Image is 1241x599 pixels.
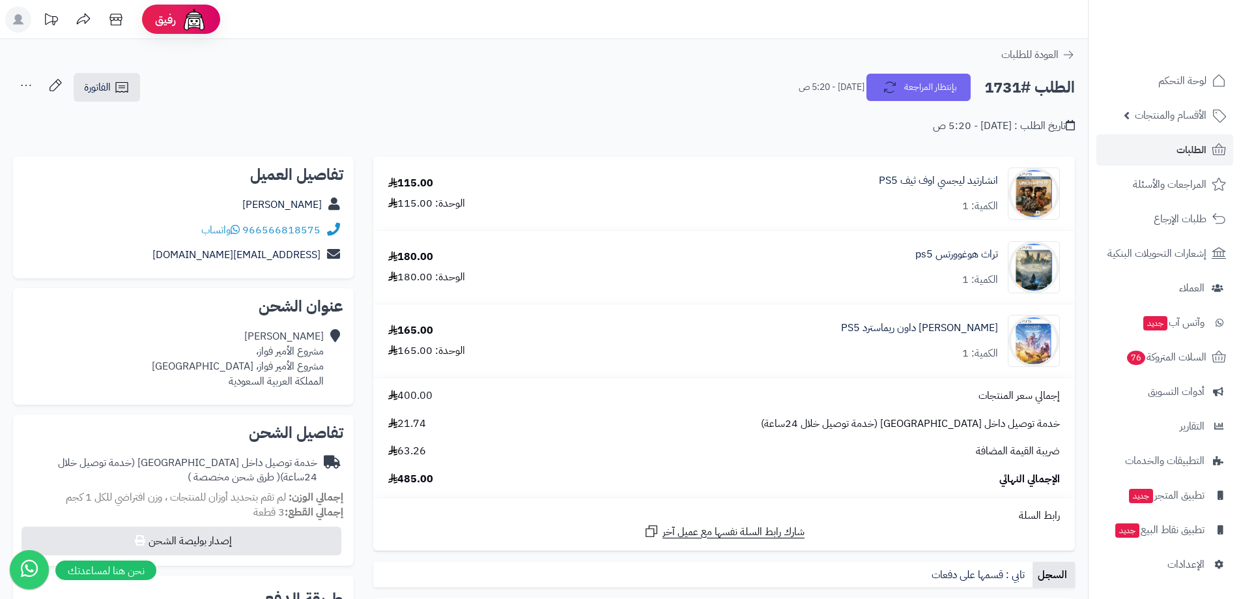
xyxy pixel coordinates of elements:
span: جديد [1115,523,1139,538]
div: الكمية: 1 [962,199,998,214]
a: التقارير [1096,411,1233,442]
span: الفاتورة [84,80,111,95]
h2: تفاصيل العميل [23,167,343,183]
span: ( طرق شحن مخصصة ) [188,469,280,485]
a: إشعارات التحويلات البنكية [1096,238,1233,269]
a: شارك رابط السلة نفسها مع عميل آخر [644,523,805,540]
a: الطلبات [1096,134,1233,166]
span: التطبيقات والخدمات [1125,452,1205,470]
span: الإعدادات [1167,555,1205,574]
span: تطبيق نقاط البيع [1114,521,1205,539]
img: logo-2.png [1152,37,1229,64]
a: المراجعات والأسئلة [1096,169,1233,200]
a: تراث هوغوورتس ps5 [915,247,998,262]
span: طلبات الإرجاع [1154,210,1206,228]
img: 1668539396-91Mz3uxANFL._AC_SL1500_-90x90.jpg [1008,168,1059,220]
span: إجمالي سعر المنتجات [978,388,1060,403]
small: 3 قطعة [253,504,343,520]
span: 63.26 [388,444,426,459]
a: 966566818575 [242,222,321,238]
span: ضريبة القيمة المضافة [976,444,1060,459]
strong: إجمالي القطع: [285,504,343,520]
a: تابي : قسمها على دفعات [926,562,1033,588]
span: جديد [1143,316,1167,330]
span: رفيق [155,12,176,27]
div: 115.00 [388,176,433,191]
span: أدوات التسويق [1148,383,1205,401]
span: خدمة توصيل داخل [GEOGRAPHIC_DATA] (خدمة توصيل خلال 24ساعة) [761,416,1060,431]
a: السجل [1033,562,1075,588]
small: [DATE] - 5:20 ص [799,81,864,94]
div: الوحدة: 165.00 [388,343,465,358]
div: الوحدة: 115.00 [388,196,465,211]
div: خدمة توصيل داخل [GEOGRAPHIC_DATA] (خدمة توصيل خلال 24ساعة) [23,456,317,486]
div: رابط السلة [378,508,1070,523]
h2: الطلب #1731 [984,74,1075,101]
a: [PERSON_NAME] داون ريماسترد PS5 [841,321,998,336]
span: شارك رابط السلة نفسها مع عميل آخر [663,525,805,540]
button: إصدار بوليصة الشحن [21,527,341,555]
a: لوحة التحكم [1096,65,1233,96]
a: الإعدادات [1096,549,1233,580]
button: بإنتظار المراجعة [866,74,971,101]
strong: إجمالي الوزن: [289,489,343,505]
div: الكمية: 1 [962,272,998,287]
span: المراجعات والأسئلة [1133,175,1206,194]
a: تطبيق المتجرجديد [1096,480,1233,511]
div: [PERSON_NAME] مشروع الأمير فواز، مشروع الأمير فواز، [GEOGRAPHIC_DATA] المملكة العربية السعودية [152,329,324,388]
span: 400.00 [388,388,433,403]
img: 1747940179-91R8E8D-CrL._AC_SL1500_-90x90.jpg [1008,315,1059,367]
a: طلبات الإرجاع [1096,203,1233,235]
span: السلات المتروكة [1126,348,1206,366]
span: الأقسام والمنتجات [1135,106,1206,124]
span: 485.00 [388,472,433,487]
h2: تفاصيل الشحن [23,425,343,441]
a: الفاتورة [74,73,140,102]
a: التطبيقات والخدمات [1096,445,1233,476]
h2: عنوان الشحن [23,299,343,314]
a: العملاء [1096,272,1233,304]
span: 76 [1127,351,1145,365]
span: الطلبات [1177,141,1206,159]
img: ai-face.png [181,7,207,33]
div: 180.00 [388,250,433,265]
div: الكمية: 1 [962,346,998,361]
span: جديد [1129,489,1153,503]
a: أدوات التسويق [1096,376,1233,407]
span: العملاء [1179,279,1205,297]
a: السلات المتروكة76 [1096,342,1233,373]
a: انشارتيد ليجسي اوف ثيف PS5 [879,173,998,188]
a: وآتس آبجديد [1096,307,1233,338]
span: وآتس آب [1142,314,1205,332]
a: [EMAIL_ADDRESS][DOMAIN_NAME] [152,247,321,263]
span: لم تقم بتحديد أوزان للمنتجات ، وزن افتراضي للكل 1 كجم [66,489,286,505]
span: الإجمالي النهائي [999,472,1060,487]
span: 21.74 [388,416,426,431]
div: الوحدة: 180.00 [388,270,465,285]
a: واتساب [201,222,240,238]
a: [PERSON_NAME] [242,197,322,212]
a: العودة للطلبات [1001,47,1075,63]
span: التقارير [1180,417,1205,435]
span: إشعارات التحويلات البنكية [1107,244,1206,263]
div: تاريخ الطلب : [DATE] - 5:20 ص [933,119,1075,134]
div: 165.00 [388,323,433,338]
a: تحديثات المنصة [35,7,67,36]
span: لوحة التحكم [1158,72,1206,90]
span: العودة للطلبات [1001,47,1059,63]
a: تطبيق نقاط البيعجديد [1096,514,1233,546]
span: تطبيق المتجر [1128,486,1205,504]
img: 1676990724-02cc08c42730036aa385cc34575ad5f72c5429fb_609016-90x90.jpg [1008,241,1059,293]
